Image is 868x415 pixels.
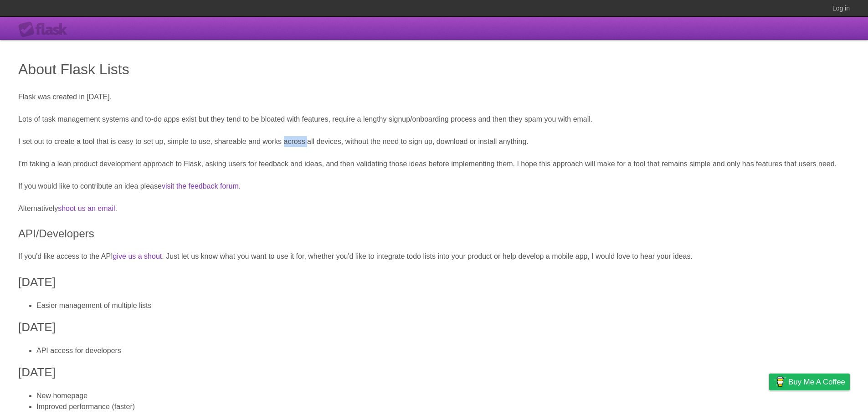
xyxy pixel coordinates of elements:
[18,92,850,102] p: Flask was created in [DATE].
[18,364,850,381] h3: [DATE]
[58,205,115,212] a: shoot us an email
[18,251,850,262] p: If you'd like access to the API . Just let us know what you want to use it for, whether you'd lik...
[18,136,850,147] p: I set out to create a tool that is easy to set up, simple to use, shareable and works across all ...
[36,345,850,356] li: API access for developers
[18,181,850,192] p: If you would like to contribute an idea please .
[18,21,73,38] div: Flask
[36,401,850,412] li: Improved performance (faster)
[113,252,162,260] a: give us a shout
[36,390,850,401] li: New homepage
[18,273,850,291] h3: [DATE]
[774,374,786,389] img: Buy me a coffee
[18,114,850,125] p: Lots of task management systems and to-do apps exist but they tend to be bloated with features, r...
[18,318,850,336] h3: [DATE]
[18,225,850,242] h2: API/Developers
[788,374,845,390] span: Buy me a coffee
[18,58,850,80] h1: About Flask Lists
[18,159,850,169] p: I'm taking a lean product development approach to Flask, asking users for feedback and ideas, and...
[18,203,850,214] p: Alternatively .
[36,300,850,311] li: Easier management of multiple lists
[162,182,239,190] a: visit the feedback forum
[769,374,850,390] a: Buy me a coffee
